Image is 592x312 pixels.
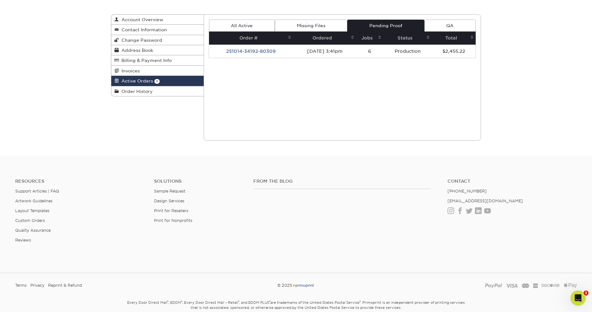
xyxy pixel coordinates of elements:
a: Support Articles | FAQ [15,189,59,193]
a: Artwork Guidelines [15,199,52,203]
span: Contact Information [119,27,167,32]
span: Address Book [119,48,153,53]
th: Status [383,32,432,45]
a: Layout Templates [15,208,49,213]
a: Active Orders 1 [111,76,204,86]
a: [EMAIL_ADDRESS][DOMAIN_NAME] [447,199,523,203]
sup: ® [360,300,361,303]
a: Invoices [111,66,204,76]
a: Order History [111,86,204,96]
a: Print for Resellers [154,208,188,213]
a: Pending Proof [347,20,424,32]
iframe: Intercom live chat [570,291,586,306]
a: Reprint & Refund [48,281,82,290]
span: Billing & Payment Info [119,58,172,63]
h4: Resources [15,179,145,184]
th: Total [432,32,476,45]
img: Primoprint [292,283,314,288]
a: Address Book [111,45,204,55]
a: Print for Nonprofits [154,218,192,223]
span: 1 [583,291,589,296]
a: All Active [209,20,275,32]
a: Sample Request [154,189,185,193]
span: Change Password [119,38,162,43]
a: Design Services [154,199,184,203]
a: Contact Information [111,25,204,35]
th: Ordered [293,32,356,45]
a: Custom Orders [15,218,45,223]
a: QA [424,20,476,32]
a: [PHONE_NUMBER] [447,189,487,193]
td: $2,455.22 [432,45,476,58]
span: Account Overview [119,17,163,22]
td: 251014-34192-80309 [209,45,293,58]
td: 6 [356,45,383,58]
h4: From the Blog [253,179,431,184]
a: Contact [447,179,577,184]
span: 1 [154,79,160,84]
a: Change Password [111,35,204,45]
a: Account Overview [111,15,204,25]
h4: Solutions [154,179,244,184]
a: Terms [15,281,27,290]
th: Order # [209,32,293,45]
a: Reviews [15,238,31,242]
a: Privacy [30,281,44,290]
th: Jobs [356,32,383,45]
a: Missing Files [275,20,347,32]
a: Billing & Payment Info [111,55,204,65]
td: Production [383,45,432,58]
sup: ® [269,300,270,303]
span: Invoices [119,68,140,73]
sup: ® [238,300,239,303]
td: [DATE] 3:41pm [293,45,356,58]
div: © 2025 [201,281,391,290]
span: Active Orders [119,78,153,83]
a: Quality Assurance [15,228,51,233]
span: Order History [119,89,153,94]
